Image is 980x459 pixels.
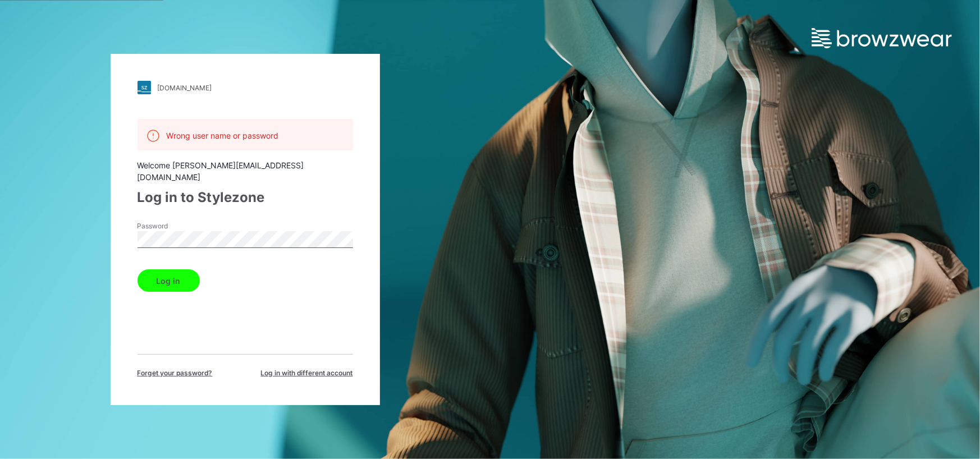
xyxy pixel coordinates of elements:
img: stylezone-logo.562084cfcfab977791bfbf7441f1a819.svg [138,81,151,94]
div: Welcome [PERSON_NAME][EMAIL_ADDRESS][DOMAIN_NAME] [138,159,353,183]
img: alert.76a3ded3c87c6ed799a365e1fca291d4.svg [146,129,160,143]
p: Wrong user name or password [167,130,279,141]
a: [DOMAIN_NAME] [138,81,353,94]
span: Forget your password? [138,368,213,378]
img: browzwear-logo.e42bd6dac1945053ebaf764b6aa21510.svg [812,28,952,48]
label: Password [138,221,216,231]
div: [DOMAIN_NAME] [158,84,212,92]
div: Log in to Stylezone [138,187,353,208]
span: Log in with different account [261,368,353,378]
button: Log in [138,269,200,292]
